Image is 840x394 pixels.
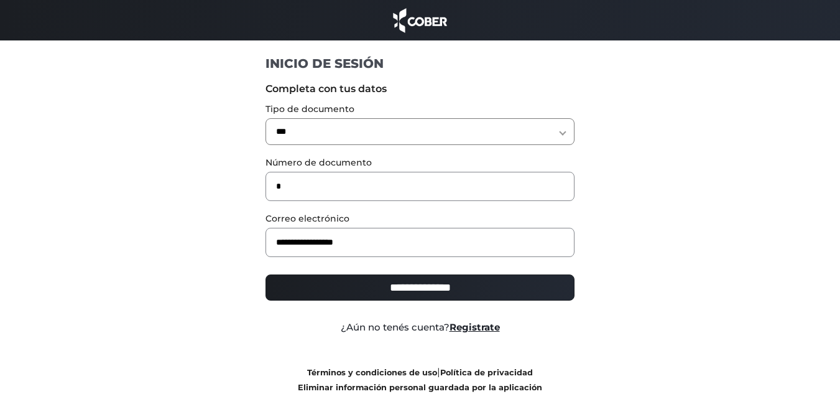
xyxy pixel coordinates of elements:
[265,212,575,225] label: Correo electrónico
[265,82,575,96] label: Completa con tus datos
[298,383,542,392] a: Eliminar información personal guardada por la aplicación
[390,6,451,34] img: cober_marca.png
[440,368,533,377] a: Política de privacidad
[265,156,575,169] label: Número de documento
[307,368,437,377] a: Términos y condiciones de uso
[256,321,584,335] div: ¿Aún no tenés cuenta?
[265,55,575,72] h1: INICIO DE SESIÓN
[450,321,500,333] a: Registrate
[265,103,575,116] label: Tipo de documento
